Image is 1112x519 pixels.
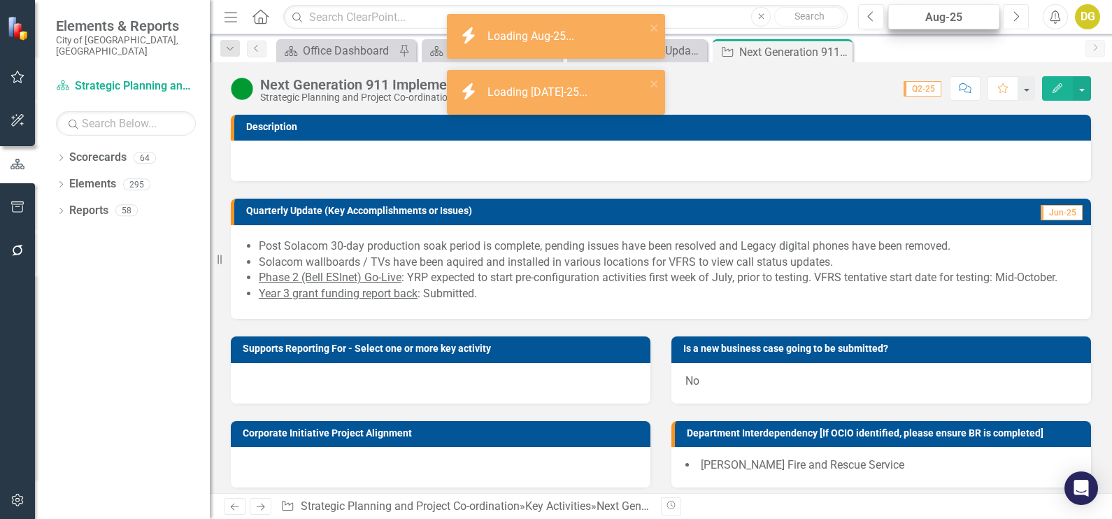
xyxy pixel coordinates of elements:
[597,499,778,513] div: Next Generation 911 Implementation
[259,270,1077,286] li: : YRP expected to start pre-configuration activities first week of July, prior to testing. VFRS t...
[134,152,156,164] div: 64
[1064,471,1098,505] div: Open Intercom Messenger
[259,287,418,300] u: Year 3 grant funding report back
[283,5,848,29] input: Search ClearPoint...
[650,76,660,92] button: close
[650,20,660,36] button: close
[246,122,1084,132] h3: Description
[56,111,196,136] input: Search Below...
[683,343,1084,354] h3: Is a new business case going to be submitted?
[888,4,999,29] button: Aug-25
[701,458,904,471] span: [PERSON_NAME] Fire and Rescue Service
[69,150,127,166] a: Scorecards
[487,85,591,101] div: Loading [DATE]-25...
[1075,4,1100,29] button: DG
[69,176,116,192] a: Elements
[259,271,401,284] u: Phase 2 (Bell ESInet) Go-Live
[774,7,844,27] button: Search
[1041,205,1083,220] span: Jun-25
[487,29,578,45] div: Loading Aug-25...
[259,239,1077,255] li: Post Solacom 30-day production soak period is complete, pending issues have been resolved and Leg...
[56,78,196,94] a: Strategic Planning and Project Co-ordination
[525,499,591,513] a: Key Activities
[56,34,196,57] small: City of [GEOGRAPHIC_DATA], [GEOGRAPHIC_DATA]
[231,78,253,100] img: Proceeding as Anticipated
[425,42,558,59] a: Manage Reports
[685,374,699,388] span: No
[794,10,825,22] span: Search
[280,499,650,515] div: » »
[7,16,31,41] img: ClearPoint Strategy
[259,255,1077,271] li: Solacom wallboards / TVs have been aquired and installed in various locations for VFRS to view ca...
[260,92,491,103] div: Strategic Planning and Project Co-ordination
[904,81,941,97] span: Q2-25
[303,42,395,59] div: Office Dashboard
[280,42,395,59] a: Office Dashboard
[301,499,520,513] a: Strategic Planning and Project Co-ordination
[243,343,643,354] h3: Supports Reporting For - Select one or more key activity
[260,77,491,92] div: Next Generation 911 Implementation
[893,9,995,26] div: Aug-25
[259,286,1077,302] li: : Submitted.
[123,178,150,190] div: 295
[246,206,949,216] h3: Quarterly Update (Key Accomplishments or Issues)
[56,17,196,34] span: Elements & Reports
[687,428,1084,439] h3: Department Interdependency [If OCIO identified, please ensure BR is completed]
[739,43,849,61] div: Next Generation 911 Implementation
[69,203,108,219] a: Reports
[243,428,643,439] h3: Corporate Initiative Project Alignment
[115,205,138,217] div: 58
